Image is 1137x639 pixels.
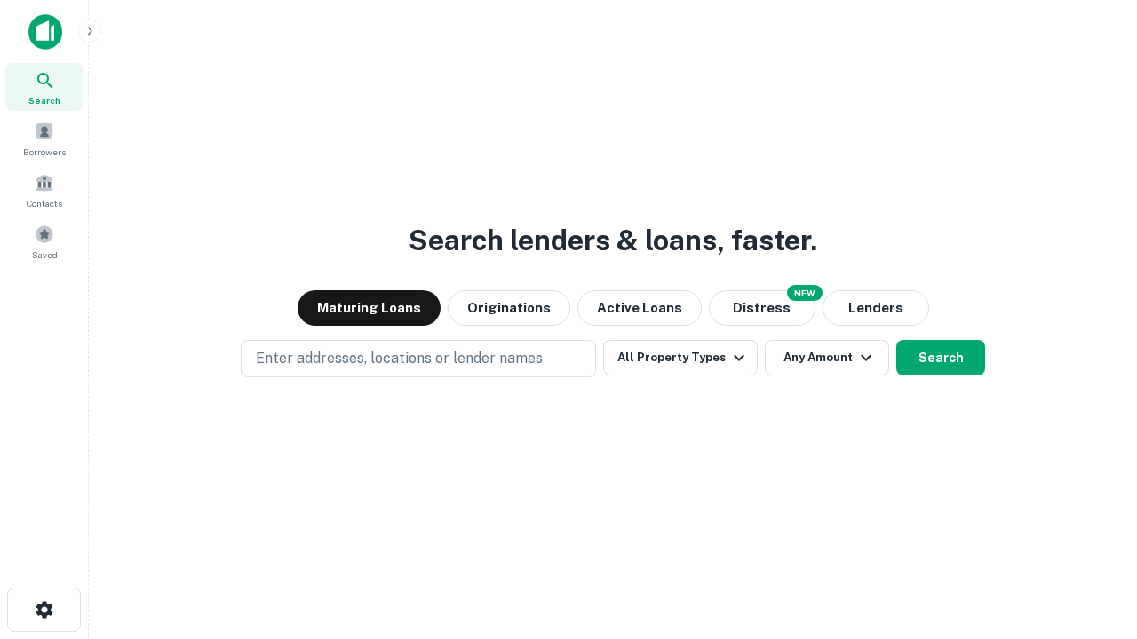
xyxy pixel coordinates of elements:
[32,248,58,262] span: Saved
[409,219,817,262] h3: Search lenders & loans, faster.
[5,63,83,111] a: Search
[603,340,758,375] button: All Property Types
[1048,497,1137,582] iframe: Chat Widget
[28,93,60,107] span: Search
[787,285,823,301] div: NEW
[765,340,889,375] button: Any Amount
[709,290,815,326] button: Search distressed loans with lien and other non-mortgage details.
[823,290,929,326] button: Lenders
[298,290,441,326] button: Maturing Loans
[27,196,62,210] span: Contacts
[5,166,83,214] a: Contacts
[5,114,83,162] a: Borrowers
[896,340,985,375] button: Search
[28,14,62,50] img: capitalize-icon.png
[5,217,83,265] a: Saved
[23,145,66,159] span: Borrowers
[577,290,702,326] button: Active Loans
[241,340,596,377] button: Enter addresses, locations or lender names
[256,348,543,369] p: Enter addresses, locations or lender names
[448,290,570,326] button: Originations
